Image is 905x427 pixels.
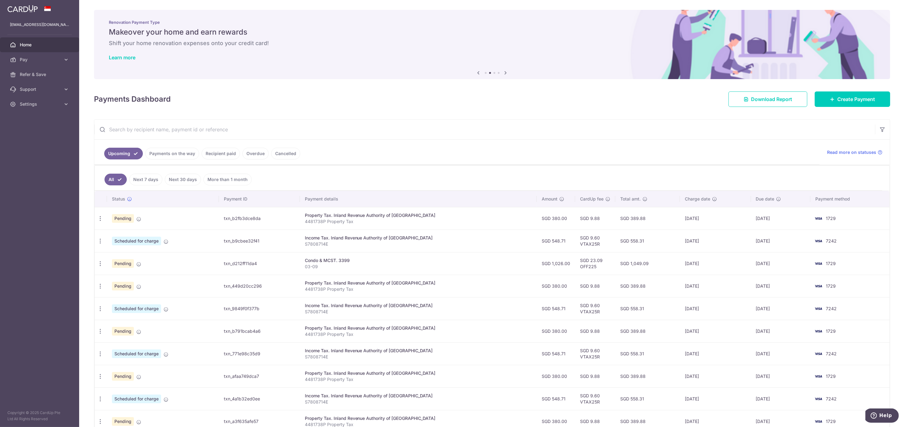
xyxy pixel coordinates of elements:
[615,297,680,320] td: SGD 558.31
[812,282,825,290] img: Bank Card
[537,297,575,320] td: SGD 548.71
[756,196,775,202] span: Due date
[810,191,890,207] th: Payment method
[104,148,143,159] a: Upcoming
[680,320,751,342] td: [DATE]
[826,283,836,289] span: 1729
[826,216,836,221] span: 1729
[575,320,615,342] td: SGD 9.88
[129,174,162,185] a: Next 7 days
[620,196,641,202] span: Total amt.
[680,387,751,410] td: [DATE]
[20,101,61,107] span: Settings
[105,174,127,185] a: All
[219,230,300,252] td: txn_b9cbee32f41
[112,196,125,202] span: Status
[305,331,532,337] p: 4481738P Property Tax
[575,387,615,410] td: SGD 9.60 VTAX25R
[615,320,680,342] td: SGD 389.88
[305,212,532,218] div: Property Tax. Inland Revenue Authority of [GEOGRAPHIC_DATA]
[219,320,300,342] td: txn_b791bcab4a6
[20,86,61,92] span: Support
[305,370,532,376] div: Property Tax. Inland Revenue Authority of [GEOGRAPHIC_DATA]
[305,286,532,292] p: 4481738P Property Tax
[537,230,575,252] td: SGD 548.71
[615,342,680,365] td: SGD 558.31
[680,207,751,230] td: [DATE]
[812,395,825,403] img: Bank Card
[537,252,575,275] td: SGD 1,026.00
[826,374,836,379] span: 1729
[219,275,300,297] td: txn_449d20cc296
[751,275,810,297] td: [DATE]
[751,365,810,387] td: [DATE]
[575,207,615,230] td: SGD 9.88
[865,408,899,424] iframe: Opens a widget where you can find more information
[94,10,890,79] img: Renovation banner
[751,252,810,275] td: [DATE]
[751,297,810,320] td: [DATE]
[112,349,161,358] span: Scheduled for charge
[542,196,557,202] span: Amount
[305,280,532,286] div: Property Tax. Inland Revenue Authority of [GEOGRAPHIC_DATA]
[580,196,604,202] span: CardUp fee
[202,148,240,159] a: Recipient paid
[615,275,680,297] td: SGD 389.88
[680,230,751,252] td: [DATE]
[680,297,751,320] td: [DATE]
[826,261,836,266] span: 1729
[837,95,875,103] span: Create Payment
[812,328,825,335] img: Bank Card
[20,42,61,48] span: Home
[165,174,201,185] a: Next 30 days
[812,418,825,425] img: Bank Card
[109,54,135,61] a: Learn more
[305,264,532,270] p: 03-09
[575,297,615,320] td: SGD 9.60 VTAX25R
[680,365,751,387] td: [DATE]
[20,57,61,63] span: Pay
[537,387,575,410] td: SGD 548.71
[219,297,300,320] td: txn_9849f0f377b
[112,282,134,290] span: Pending
[112,214,134,223] span: Pending
[112,259,134,268] span: Pending
[305,218,532,225] p: 4481738P Property Tax
[815,91,890,107] a: Create Payment
[112,395,161,403] span: Scheduled for charge
[305,348,532,354] div: Income Tax. Inland Revenue Authority of [GEOGRAPHIC_DATA]
[615,230,680,252] td: SGD 558.31
[812,350,825,357] img: Bank Card
[305,257,532,264] div: Condo & MCST. 3399
[537,275,575,297] td: SGD 380.00
[219,387,300,410] td: txn_4a1b32ed0ee
[219,191,300,207] th: Payment ID
[305,309,532,315] p: S7808714E
[812,215,825,222] img: Bank Card
[242,148,269,159] a: Overdue
[112,304,161,313] span: Scheduled for charge
[812,260,825,267] img: Bank Card
[109,27,875,37] h5: Makeover your home and earn rewards
[300,191,537,207] th: Payment details
[145,148,199,159] a: Payments on the way
[751,207,810,230] td: [DATE]
[109,20,875,25] p: Renovation Payment Type
[827,149,882,155] a: Read more on statuses
[305,393,532,399] div: Income Tax. Inland Revenue Authority of [GEOGRAPHIC_DATA]
[109,40,875,47] h6: Shift your home renovation expenses onto your credit card!
[826,396,837,401] span: 7242
[575,230,615,252] td: SGD 9.60 VTAX25R
[680,342,751,365] td: [DATE]
[615,387,680,410] td: SGD 558.31
[575,365,615,387] td: SGD 9.88
[537,365,575,387] td: SGD 380.00
[826,351,837,356] span: 7242
[219,342,300,365] td: txn_771e98c35d9
[305,241,532,247] p: S7808714E
[537,320,575,342] td: SGD 380.00
[826,328,836,334] span: 1729
[305,235,532,241] div: Income Tax. Inland Revenue Authority of [GEOGRAPHIC_DATA]
[812,373,825,380] img: Bank Card
[537,342,575,365] td: SGD 548.71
